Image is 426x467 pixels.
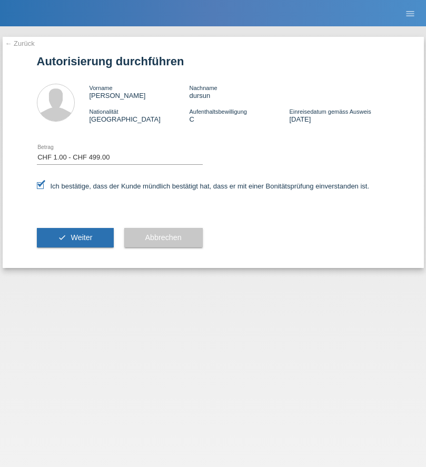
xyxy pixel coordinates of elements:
[189,108,246,115] span: Aufenthaltsbewilligung
[405,8,415,19] i: menu
[58,233,66,242] i: check
[90,107,190,123] div: [GEOGRAPHIC_DATA]
[37,182,370,190] label: Ich bestätige, dass der Kunde mündlich bestätigt hat, dass er mit einer Bonitätsprüfung einversta...
[189,84,289,100] div: dursun
[189,85,217,91] span: Nachname
[90,108,118,115] span: Nationalität
[90,85,113,91] span: Vorname
[90,84,190,100] div: [PERSON_NAME]
[289,108,371,115] span: Einreisedatum gemäss Ausweis
[5,39,35,47] a: ← Zurück
[37,228,114,248] button: check Weiter
[37,55,390,68] h1: Autorisierung durchführen
[71,233,92,242] span: Weiter
[145,233,182,242] span: Abbrechen
[124,228,203,248] button: Abbrechen
[189,107,289,123] div: C
[289,107,389,123] div: [DATE]
[400,10,421,16] a: menu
